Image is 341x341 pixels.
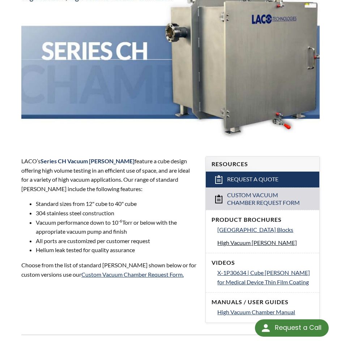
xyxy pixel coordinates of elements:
h4: Resources [212,160,313,168]
a: [GEOGRAPHIC_DATA] Blocks [217,225,313,234]
a: Request a Quote [206,172,319,187]
sup: -6 [118,218,122,224]
li: Standard sizes from 12" cube to 40" cube [36,199,197,208]
a: X-1P30634 | Cube [PERSON_NAME] for Medical Device Thin Film Coating [217,268,313,286]
a: Custom Vacuum Chamber Request Form [206,187,319,210]
span: High Vacuum Chamber Manual [217,308,295,315]
img: round button [260,322,272,334]
li: Helium leak tested for quality assurance [36,245,197,255]
a: High Vacuum [PERSON_NAME] [217,238,313,247]
li: All ports are customized per customer request [36,236,197,246]
p: LACO’s feature a cube design offering high volume testing in an efficient use of space, and are i... [21,156,197,193]
a: Custom Vacuum Chamber Request Form. [81,271,184,278]
a: High Vacuum Chamber Manual [217,307,313,317]
p: Choose from the list of standard [PERSON_NAME] shown below or for custom versions use our [21,260,197,279]
li: 304 stainless steel construction [36,208,197,218]
h4: Manuals / User Guides [212,298,313,306]
div: Request a Call [255,319,329,337]
span: [GEOGRAPHIC_DATA] Blocks [217,226,293,233]
span: High Vacuum [PERSON_NAME] [217,239,297,246]
div: Request a Call [275,319,321,336]
strong: Series CH Vacuum [PERSON_NAME] [41,157,135,164]
span: Custom Vacuum Chamber Request Form [227,191,304,207]
span: Request a Quote [227,176,278,183]
span: X-1P30634 | Cube [PERSON_NAME] for Medical Device Thin Film Coating [217,269,310,285]
h4: Videos [212,259,313,267]
li: Vacuum performance down to 10 Torr or below with the appropriate vacuum pump and finish [36,218,197,236]
h4: Product Brochures [212,216,313,224]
